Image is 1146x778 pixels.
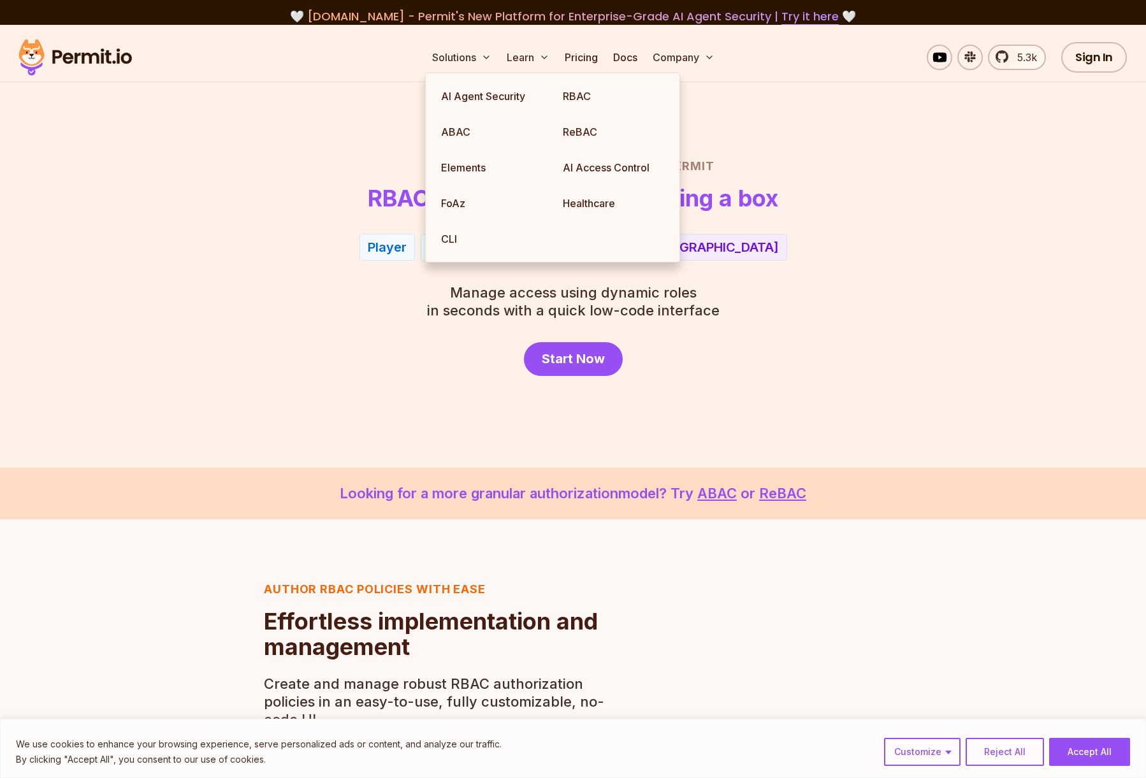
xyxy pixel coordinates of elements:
[31,8,1115,25] div: 🤍 🤍
[1049,738,1130,766] button: Accept All
[697,485,737,501] a: ABAC
[16,752,502,767] p: By clicking "Accept All", you consent to our use of cookies.
[553,78,674,114] a: RBAC
[1010,50,1037,65] span: 5.3k
[13,36,138,79] img: Permit logo
[127,157,1019,175] h2: Role Based Access Control
[264,609,612,659] h2: Effortless implementation and management
[431,185,553,221] a: FoAz
[31,483,1115,504] p: Looking for a more granular authorization model? Try or
[307,8,839,24] span: [DOMAIN_NAME] - Permit's New Platform for Enterprise-Grade AI Agent Security |
[431,221,553,257] a: CLI
[553,185,674,221] a: Healthcare
[542,350,605,368] span: Start Now
[368,238,407,256] div: Player
[427,284,720,319] p: in seconds with a quick low-code interface
[553,114,674,150] a: ReBAC
[608,45,642,70] a: Docs
[427,45,497,70] button: Solutions
[759,485,806,501] a: ReBAC
[781,8,839,25] a: Try it here
[368,185,778,211] h1: RBAC now as easy as checking a box
[431,78,553,114] a: AI Agent Security
[524,342,623,376] a: Start Now
[431,150,553,185] a: Elements
[264,580,612,598] h3: Author RBAC POLICIES with EASE
[1061,42,1127,73] a: Sign In
[648,45,720,70] button: Company
[431,114,553,150] a: ABAC
[560,45,603,70] a: Pricing
[966,738,1044,766] button: Reject All
[16,737,502,752] p: We use cookies to enhance your browsing experience, serve personalized ads or content, and analyz...
[553,150,674,185] a: AI Access Control
[264,675,612,728] p: Create and manage robust RBAC authorization policies in an easy-to-use, fully customizable, no-co...
[988,45,1046,70] a: 5.3k
[884,738,961,766] button: Customize
[502,45,555,70] button: Learn
[427,284,720,301] span: Manage access using dynamic roles
[613,238,779,256] div: From [GEOGRAPHIC_DATA]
